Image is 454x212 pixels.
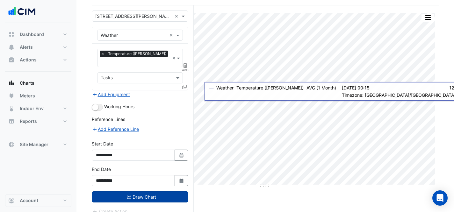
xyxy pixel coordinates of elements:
[8,141,15,148] app-icon: Site Manager
[8,5,36,18] img: Company Logo
[92,91,130,98] button: Add Equipment
[92,125,139,133] button: Add Reference Line
[179,178,184,183] fa-icon: Select Date
[5,115,71,128] button: Reports
[8,118,15,124] app-icon: Reports
[20,44,33,50] span: Alerts
[100,74,113,82] div: Tasks
[182,67,188,73] span: AVG
[5,77,71,89] button: Charts
[20,118,37,124] span: Reports
[20,105,44,112] span: Indoor Env
[8,57,15,63] app-icon: Actions
[182,84,187,89] span: Clone Favourites and Tasks from this Equipment to other Equipment
[5,89,71,102] button: Meters
[8,93,15,99] app-icon: Meters
[20,31,44,38] span: Dashboard
[20,57,37,63] span: Actions
[169,32,175,39] span: Clear
[432,190,448,206] div: Open Intercom Messenger
[20,197,38,204] span: Account
[8,31,15,38] app-icon: Dashboard
[5,41,71,53] button: Alerts
[5,28,71,41] button: Dashboard
[175,13,180,19] span: Clear
[179,152,184,158] fa-icon: Select Date
[104,104,134,109] span: Working Hours
[5,102,71,115] button: Indoor Env
[5,194,71,207] button: Account
[172,55,176,61] span: Clear
[8,44,15,50] app-icon: Alerts
[92,140,113,147] label: Start Date
[5,138,71,151] button: Site Manager
[5,53,71,66] button: Actions
[8,105,15,112] app-icon: Indoor Env
[20,80,34,86] span: Charts
[100,51,105,57] span: ×
[92,191,188,202] button: Draw Chart
[20,141,48,148] span: Site Manager
[20,93,35,99] span: Meters
[8,80,15,86] app-icon: Charts
[183,63,188,68] span: Choose Function
[92,116,125,123] label: Reference Lines
[106,51,168,57] span: Temperature (Celcius)
[92,166,111,173] label: End Date
[422,14,434,22] button: More Options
